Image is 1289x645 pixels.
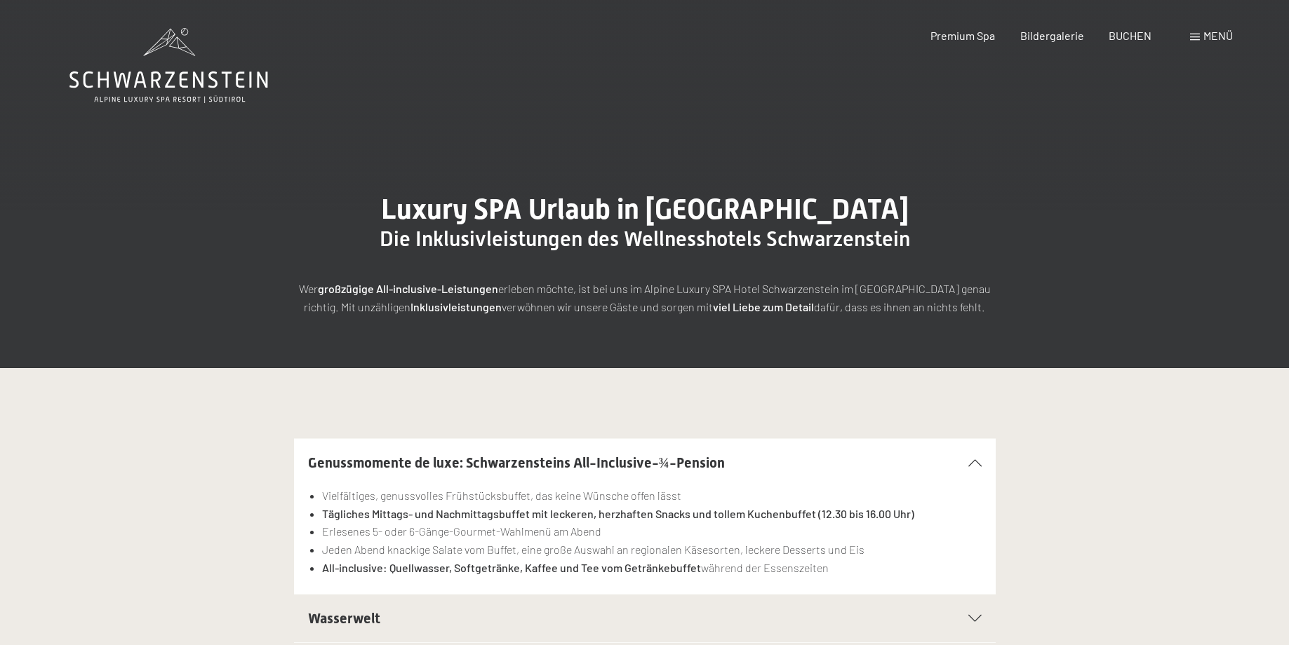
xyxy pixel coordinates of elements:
[1109,29,1151,42] a: BUCHEN
[1020,29,1084,42] a: Bildergalerie
[1203,29,1233,42] span: Menü
[380,226,910,251] span: Die Inklusivleistungen des Wellnesshotels Schwarzenstein
[322,559,981,577] li: während der Essenszeiten
[318,282,498,295] strong: großzügige All-inclusive-Leistungen
[322,541,981,559] li: Jeden Abend knackige Salate vom Buffet, eine große Auswahl an regionalen Käsesorten, leckere Dess...
[713,300,814,313] strong: viel Liebe zum Detail
[381,193,909,226] span: Luxury SPA Urlaub in [GEOGRAPHIC_DATA]
[322,507,914,520] strong: Tägliches Mittags- und Nachmittagsbuffet mit leckeren, herzhaften Snacks und tollem Kuchenbuffet ...
[322,561,701,574] strong: All-inclusive: Quellwasser, Softgetränke, Kaffee und Tee vom Getränkebuffet
[322,487,981,505] li: Vielfältiges, genussvolles Frühstücksbuffet, das keine Wünsche offen lässt
[294,280,996,315] p: Wer erleben möchte, ist bei uns im Alpine Luxury SPA Hotel Schwarzenstein im [GEOGRAPHIC_DATA] ge...
[930,29,995,42] a: Premium Spa
[410,300,502,313] strong: Inklusivleistungen
[308,610,380,627] span: Wasserwelt
[322,522,981,541] li: Erlesenes 5- oder 6-Gänge-Gourmet-Wahlmenü am Abend
[308,454,725,471] span: Genussmomente de luxe: Schwarzensteins All-Inclusive-¾-Pension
